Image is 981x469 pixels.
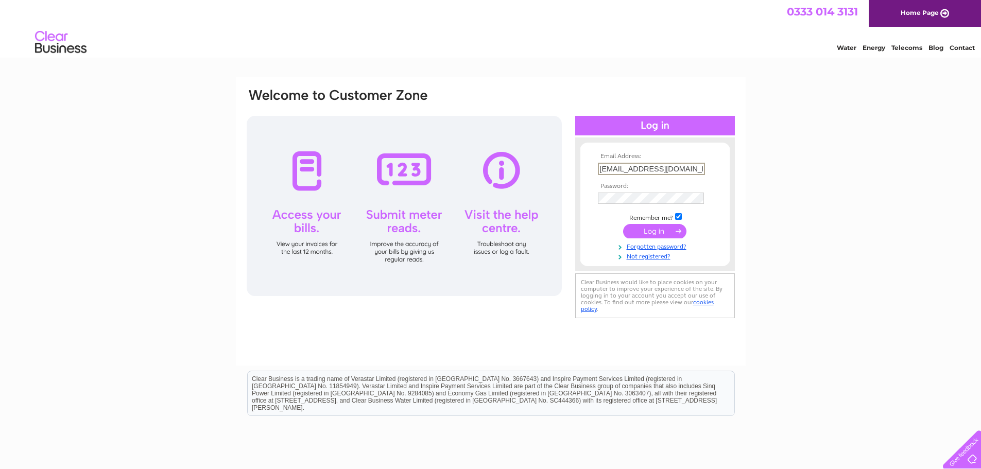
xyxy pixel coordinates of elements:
[598,251,715,260] a: Not registered?
[35,27,87,58] img: logo.png
[863,44,885,51] a: Energy
[837,44,856,51] a: Water
[595,153,715,160] th: Email Address:
[891,44,922,51] a: Telecoms
[248,6,734,50] div: Clear Business is a trading name of Verastar Limited (registered in [GEOGRAPHIC_DATA] No. 3667643...
[950,44,975,51] a: Contact
[928,44,943,51] a: Blog
[575,273,735,318] div: Clear Business would like to place cookies on your computer to improve your experience of the sit...
[595,212,715,222] td: Remember me?
[598,241,715,251] a: Forgotten password?
[787,5,858,18] a: 0333 014 3131
[595,183,715,190] th: Password:
[581,299,714,312] a: cookies policy
[623,224,686,238] input: Submit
